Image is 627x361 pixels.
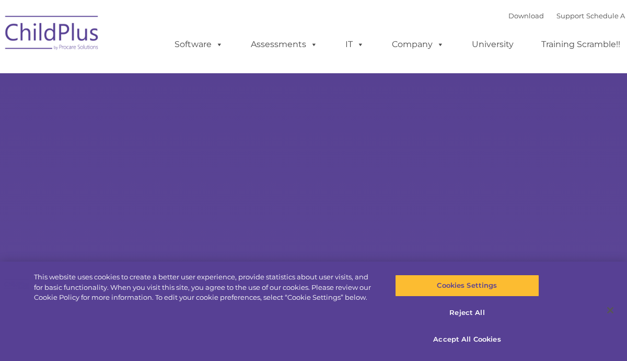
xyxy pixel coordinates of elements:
a: Assessments [240,34,328,55]
a: Software [164,34,234,55]
a: University [461,34,524,55]
a: Download [508,12,544,20]
div: This website uses cookies to create a better user experience, provide statistics about user visit... [34,272,376,303]
a: Support [556,12,584,20]
a: IT [335,34,375,55]
button: Reject All [395,302,539,324]
button: Cookies Settings [395,275,539,297]
button: Close [599,299,622,322]
button: Accept All Cookies [395,329,539,351]
a: Company [381,34,455,55]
